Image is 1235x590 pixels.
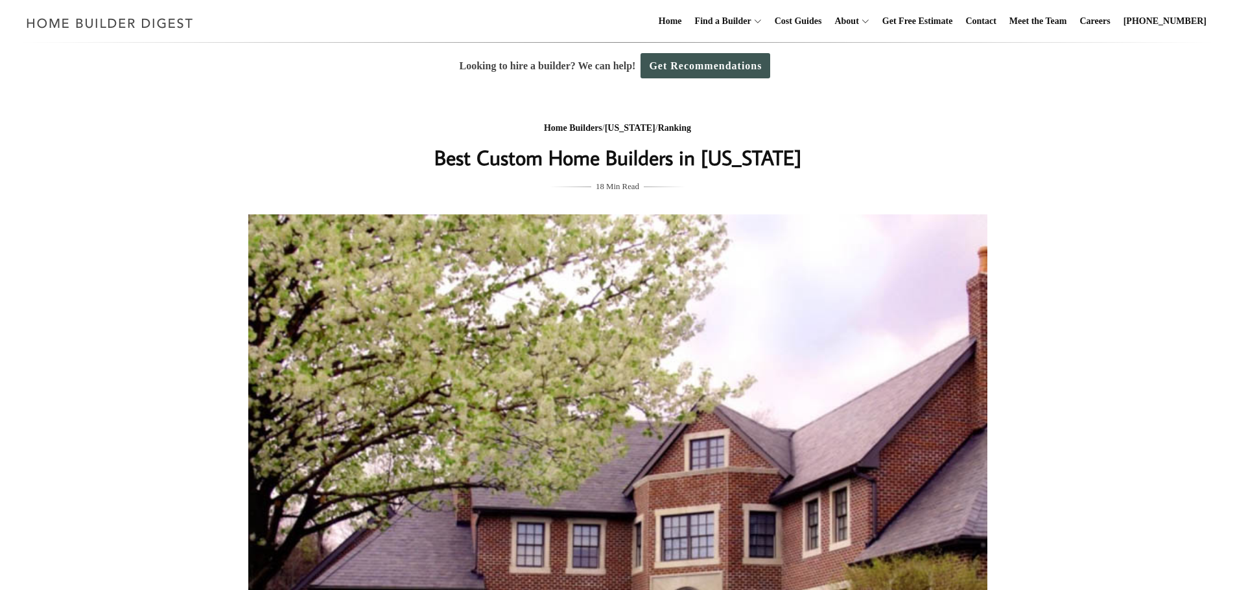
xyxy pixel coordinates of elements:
[690,1,751,42] a: Find a Builder
[1004,1,1072,42] a: Meet the Team
[653,1,687,42] a: Home
[877,1,958,42] a: Get Free Estimate
[596,179,639,194] span: 18 Min Read
[641,53,770,78] a: Get Recommendations
[770,1,827,42] a: Cost Guides
[359,142,876,173] h1: Best Custom Home Builders in [US_STATE]
[21,10,199,36] img: Home Builder Digest
[544,123,602,133] a: Home Builders
[1075,1,1116,42] a: Careers
[359,120,876,137] div: / /
[960,1,1001,42] a: Contact
[829,1,858,42] a: About
[1118,1,1212,42] a: [PHONE_NUMBER]
[605,123,655,133] a: [US_STATE]
[658,123,691,133] a: Ranking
